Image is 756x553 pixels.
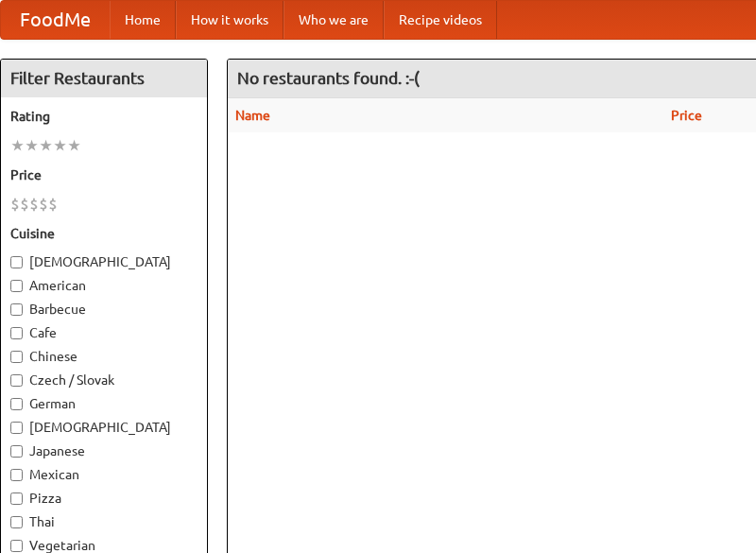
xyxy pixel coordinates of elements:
label: Mexican [10,465,198,484]
label: Barbecue [10,300,198,319]
input: Czech / Slovak [10,374,23,387]
input: Chinese [10,351,23,363]
label: American [10,276,198,295]
a: Name [235,108,270,123]
label: Cafe [10,323,198,342]
li: ★ [67,135,81,156]
label: German [10,394,198,413]
input: Cafe [10,327,23,339]
li: ★ [10,135,25,156]
a: Who we are [283,1,384,39]
li: ★ [39,135,53,156]
input: Thai [10,516,23,528]
input: Pizza [10,493,23,505]
li: ★ [25,135,39,156]
li: $ [10,194,20,215]
label: Pizza [10,489,198,508]
input: Vegetarian [10,540,23,552]
h5: Price [10,165,198,184]
a: Home [110,1,176,39]
label: Japanese [10,441,198,460]
label: Chinese [10,347,198,366]
input: German [10,398,23,410]
input: [DEMOGRAPHIC_DATA] [10,422,23,434]
input: [DEMOGRAPHIC_DATA] [10,256,23,268]
input: American [10,280,23,292]
label: [DEMOGRAPHIC_DATA] [10,418,198,437]
a: Price [671,108,702,123]
li: $ [20,194,29,215]
h5: Rating [10,107,198,126]
label: [DEMOGRAPHIC_DATA] [10,252,198,271]
input: Barbecue [10,303,23,316]
input: Mexican [10,469,23,481]
label: Czech / Slovak [10,371,198,389]
li: ★ [53,135,67,156]
h5: Cuisine [10,224,198,243]
input: Japanese [10,445,23,458]
li: $ [48,194,58,215]
h4: Filter Restaurants [1,60,207,97]
a: Recipe videos [384,1,497,39]
li: $ [29,194,39,215]
li: $ [39,194,48,215]
a: FoodMe [1,1,110,39]
ng-pluralize: No restaurants found. :-( [237,69,420,87]
a: How it works [176,1,283,39]
label: Thai [10,512,198,531]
